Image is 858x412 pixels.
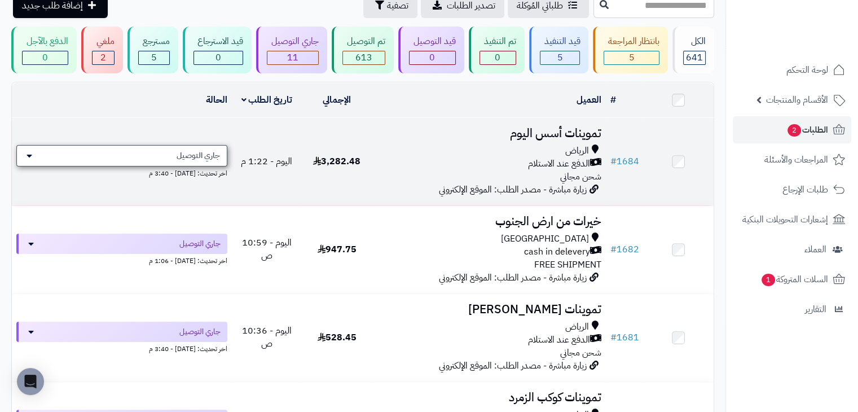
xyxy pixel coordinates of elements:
[760,271,828,287] span: السلات المتروكة
[610,155,639,168] a: #1684
[610,243,617,256] span: #
[16,342,227,354] div: اخر تحديث: [DATE] - 3:40 م
[733,296,851,323] a: التقارير
[242,236,292,262] span: اليوم - 10:59 ص
[610,155,617,168] span: #
[241,93,293,107] a: تاريخ الطلب
[194,51,243,64] div: 0
[318,331,357,344] span: 528.45
[610,331,639,344] a: #1681
[22,35,68,48] div: الدفع بالآجل
[683,35,706,48] div: الكل
[181,27,254,73] a: قيد الاسترجاع 0
[177,150,220,161] span: جاري التوصيل
[604,51,659,64] div: 5
[733,236,851,263] a: العملاء
[439,183,587,196] span: زيارة مباشرة - مصدر الطلب: الموقع الإلكتروني
[93,51,114,64] div: 2
[376,303,601,316] h3: تموينات [PERSON_NAME]
[480,51,516,64] div: 0
[479,35,516,48] div: تم التنفيذ
[733,176,851,203] a: طلبات الإرجاع
[534,258,601,271] span: FREE SHIPMENT
[439,359,587,372] span: زيارة مباشرة - مصدر الطلب: الموقع الإلكتروني
[242,324,292,350] span: اليوم - 10:36 ص
[766,92,828,108] span: الأقسام والمنتجات
[733,116,851,143] a: الطلبات2
[804,242,826,257] span: العملاء
[16,254,227,266] div: اخر تحديث: [DATE] - 1:06 م
[610,331,617,344] span: #
[786,122,828,138] span: الطلبات
[267,35,319,48] div: جاري التوصيل
[577,93,601,107] a: العميل
[206,93,227,107] a: الحالة
[42,51,48,64] span: 0
[565,144,589,157] span: الرياض
[761,273,776,287] span: 1
[376,215,601,228] h3: خيرات من ارض الجنوب
[591,27,670,73] a: بانتظار المراجعة 5
[467,27,527,73] a: تم التنفيذ 0
[313,155,360,168] span: 3,282.48
[560,170,601,183] span: شحن مجاني
[610,93,616,107] a: #
[409,35,456,48] div: قيد التوصيل
[100,51,106,64] span: 2
[565,321,589,334] span: الرياض
[501,233,589,246] span: [GEOGRAPHIC_DATA]
[805,301,826,317] span: التقارير
[355,51,372,64] span: 613
[343,51,385,64] div: 613
[193,35,244,48] div: قيد الاسترجاع
[540,35,580,48] div: قيد التنفيذ
[764,152,828,168] span: المراجعات والأسئلة
[410,51,455,64] div: 0
[540,51,580,64] div: 5
[138,35,170,48] div: مسترجع
[92,35,115,48] div: ملغي
[604,35,659,48] div: بانتظار المراجعة
[396,27,467,73] a: قيد التوصيل 0
[318,243,357,256] span: 947.75
[376,127,601,140] h3: تموينات أسس اليوم
[23,51,68,64] div: 0
[528,157,590,170] span: الدفع عند الاستلام
[254,27,329,73] a: جاري التوصيل 11
[179,326,221,338] span: جاري التوصيل
[733,266,851,293] a: السلات المتروكة1
[527,27,591,73] a: قيد التنفيذ 5
[287,51,298,64] span: 11
[557,51,562,64] span: 5
[17,368,44,395] div: Open Intercom Messenger
[342,35,385,48] div: تم التوصيل
[787,124,802,137] span: 2
[329,27,396,73] a: تم التوصيل 613
[629,51,635,64] span: 5
[151,51,157,64] span: 5
[670,27,716,73] a: الكل641
[241,155,292,168] span: اليوم - 1:22 م
[376,391,601,404] h3: تموينات كوكب الزمرد
[9,27,79,73] a: الدفع بالآجل 0
[495,51,500,64] span: 0
[733,206,851,233] a: إشعارات التحويلات البنكية
[267,51,318,64] div: 11
[782,182,828,198] span: طلبات الإرجاع
[781,17,847,41] img: logo-2.png
[16,166,227,178] div: اخر تحديث: [DATE] - 3:40 م
[733,146,851,173] a: المراجعات والأسئلة
[125,27,181,73] a: مسترجع 5
[179,238,221,249] span: جاري التوصيل
[560,346,601,360] span: شحن مجاني
[786,62,828,78] span: لوحة التحكم
[524,246,590,258] span: cash in delevery
[439,271,587,284] span: زيارة مباشرة - مصدر الطلب: الموقع الإلكتروني
[139,51,169,64] div: 5
[215,51,221,64] span: 0
[742,212,828,227] span: إشعارات التحويلات البنكية
[610,243,639,256] a: #1682
[429,51,435,64] span: 0
[686,51,703,64] span: 641
[528,334,590,347] span: الدفع عند الاستلام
